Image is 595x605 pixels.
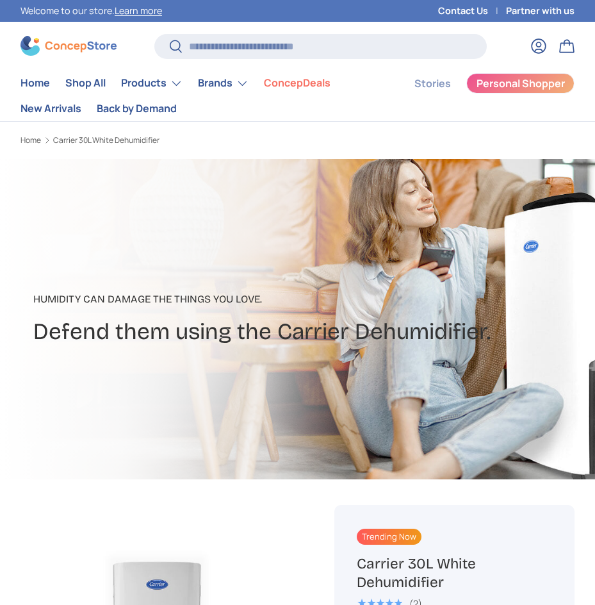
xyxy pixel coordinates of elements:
[115,4,162,17] a: Learn more
[113,70,190,96] summary: Products
[466,73,575,94] a: Personal Shopper
[20,36,117,56] img: ConcepStore
[506,4,575,18] a: Partner with us
[121,70,183,96] a: Products
[20,70,384,121] nav: Primary
[53,137,159,144] a: Carrier 30L White Dehumidifier
[20,96,81,121] a: New Arrivals
[384,70,575,121] nav: Secondary
[438,4,506,18] a: Contact Us
[264,70,330,95] a: ConcepDeals
[97,96,177,121] a: Back by Demand
[414,71,451,96] a: Stories
[20,137,41,144] a: Home
[357,529,421,545] span: Trending Now
[20,135,314,146] nav: Breadcrumbs
[65,70,106,95] a: Shop All
[198,70,249,96] a: Brands
[477,78,565,88] span: Personal Shopper
[190,70,256,96] summary: Brands
[20,4,162,18] p: Welcome to our store.
[357,554,552,592] h1: Carrier 30L White Dehumidifier
[33,292,491,307] p: Humidity can damage the things you love.
[20,70,50,95] a: Home
[33,317,491,347] h2: Defend them using the Carrier Dehumidifier.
